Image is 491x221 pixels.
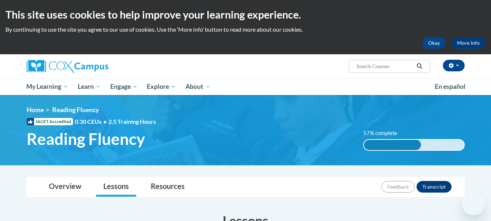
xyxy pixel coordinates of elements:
img: Cox Campus [27,60,108,73]
button: Search [414,62,425,71]
div: 57% complete [364,140,421,150]
span: IACET Accredited [27,118,73,125]
a: Resources [143,177,192,197]
span: Engage [110,82,138,91]
a: Overview [42,177,89,197]
a: Home [27,106,44,114]
a: En español [430,79,470,94]
span: 2.5 Training Hours [108,118,156,125]
a: About [181,78,215,95]
span: • [103,118,107,125]
a: Engage [106,78,142,95]
span: Reading Fluency [52,106,99,114]
button: Account Settings [443,60,465,71]
span: En español [435,83,465,90]
a: More Info [451,37,486,49]
a: Lessons [96,177,136,197]
span: 0.30 CEUs [75,118,108,126]
div: Main menu [16,78,476,95]
span: My Learning [26,82,68,91]
iframe: Button to launch messaging window [462,192,485,215]
span: Explore [147,82,176,91]
span: Learn [78,82,101,91]
button: Okay [422,37,446,49]
span: About [185,82,210,91]
a: My Learning [22,78,73,95]
a: Learn [73,78,106,95]
a: Cox Campus [27,60,165,73]
p: By continuing to use the site you agree to our use of cookies. Use the ‘More info’ button to read... [5,25,486,33]
h2: This site uses cookies to help improve your learning experience. [5,7,486,22]
label: 57% complete [363,129,405,137]
button: Transcript [417,181,452,193]
button: Feedback [381,181,415,193]
span: Reading Fluency [27,129,145,149]
input: Search Courses [356,62,414,71]
a: Explore [142,78,181,95]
